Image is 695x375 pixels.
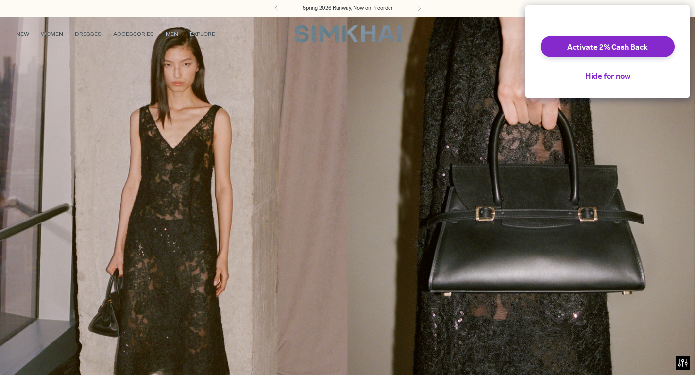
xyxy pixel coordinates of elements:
a: SIMKHAI [294,24,401,43]
a: Spring 2026 Runway, Now on Preorder [303,4,393,12]
a: ACCESSORIES [113,23,154,45]
a: MEN [166,23,178,45]
a: EXPLORE [190,23,215,45]
a: DRESSES [75,23,102,45]
a: WOMEN [41,23,63,45]
a: NEW [16,23,29,45]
